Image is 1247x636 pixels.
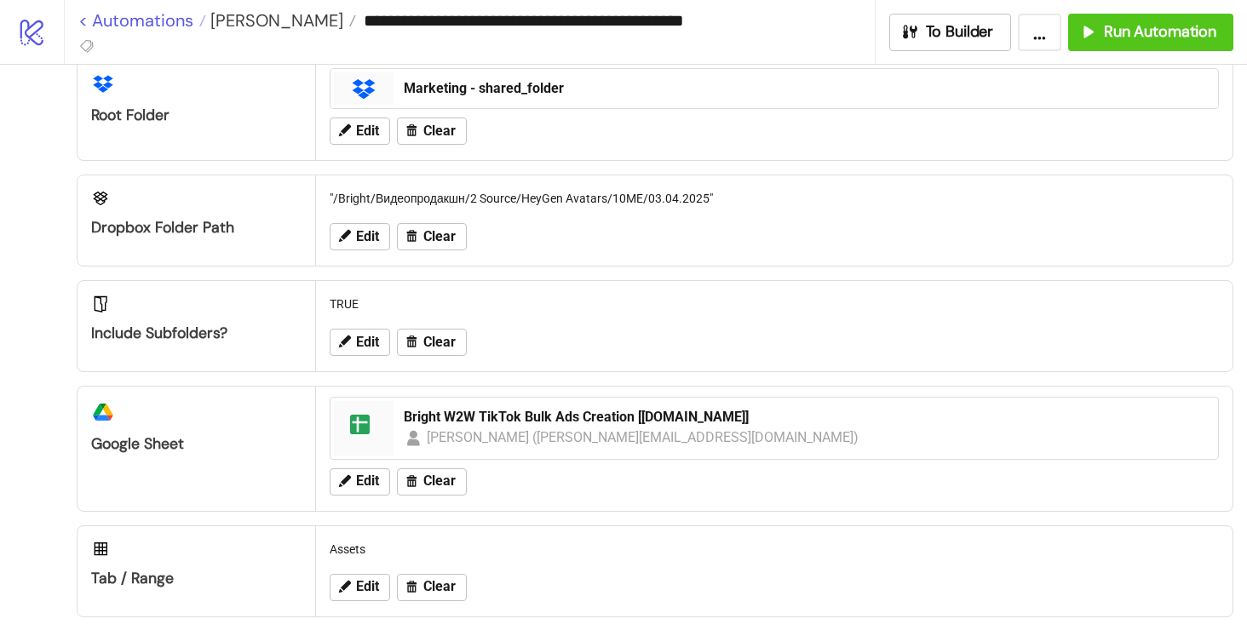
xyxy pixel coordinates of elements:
div: Include Subfolders? [91,324,302,343]
button: Run Automation [1068,14,1233,51]
span: [PERSON_NAME] [206,9,343,32]
button: Edit [330,223,390,250]
button: Edit [330,329,390,356]
div: "/Bright/Видеопродакшн/2 Source/HeyGen Avatars/10ME/03.04.2025" [323,182,1226,215]
span: Clear [423,579,456,594]
span: Edit [356,473,379,489]
button: Clear [397,117,467,145]
button: ... [1018,14,1061,51]
div: Assets [323,533,1226,565]
button: Clear [397,468,467,496]
button: To Builder [889,14,1012,51]
a: [PERSON_NAME] [206,12,356,29]
span: Edit [356,123,379,139]
button: Clear [397,329,467,356]
span: Clear [423,473,456,489]
button: Clear [397,223,467,250]
div: Root folder [91,106,302,125]
span: Clear [423,229,456,244]
div: Bright W2W TikTok Bulk Ads Creation [[DOMAIN_NAME]] [404,408,1208,427]
a: < Automations [78,12,206,29]
span: Clear [423,123,456,139]
span: Clear [423,335,456,350]
div: Dropbox Folder Path [91,218,302,238]
div: Marketing - shared_folder [404,79,1208,98]
div: Tab / Range [91,569,302,588]
button: Edit [330,117,390,145]
span: Run Automation [1104,22,1216,42]
button: Edit [330,468,390,496]
button: Clear [397,574,467,601]
span: Edit [356,335,379,350]
span: To Builder [926,22,994,42]
span: Edit [356,579,379,594]
div: TRUE [323,288,1226,320]
div: Google Sheet [91,434,302,454]
span: Edit [356,229,379,244]
div: [PERSON_NAME] ([PERSON_NAME][EMAIL_ADDRESS][DOMAIN_NAME]) [427,427,859,448]
button: Edit [330,574,390,601]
